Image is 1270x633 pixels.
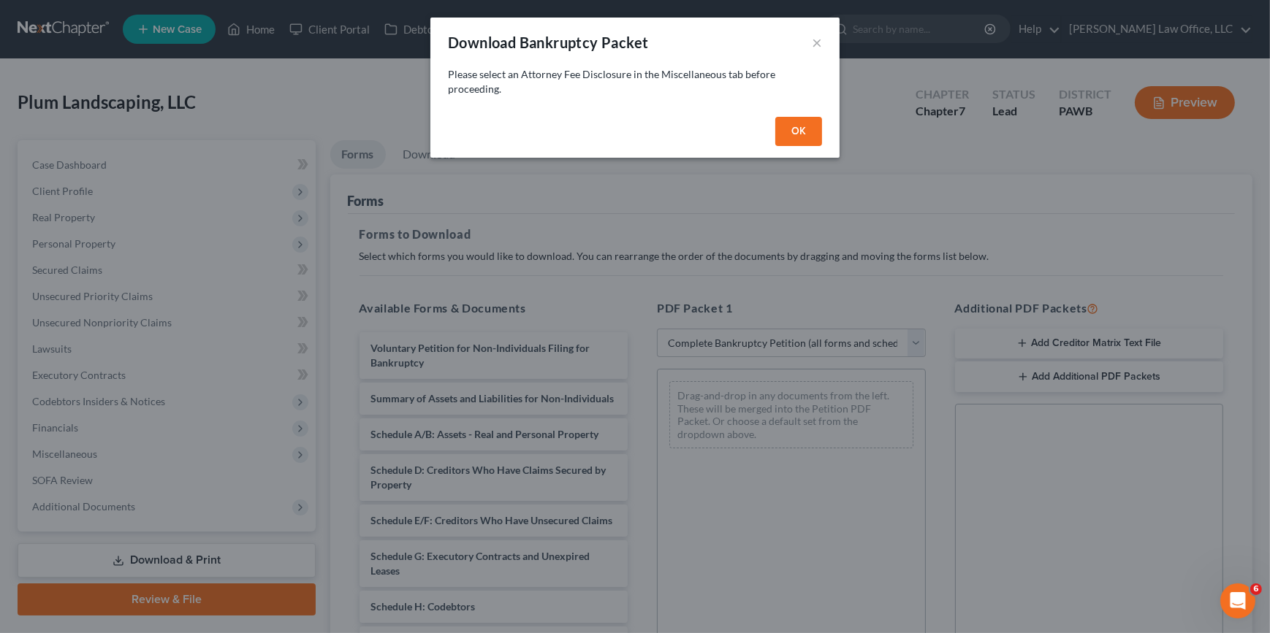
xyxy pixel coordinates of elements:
[775,117,822,146] button: OK
[1220,583,1255,618] iframe: Intercom live chat
[448,67,822,96] p: Please select an Attorney Fee Disclosure in the Miscellaneous tab before proceeding.
[1250,583,1262,595] span: 6
[448,32,648,53] div: Download Bankruptcy Packet
[812,34,822,51] button: ×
